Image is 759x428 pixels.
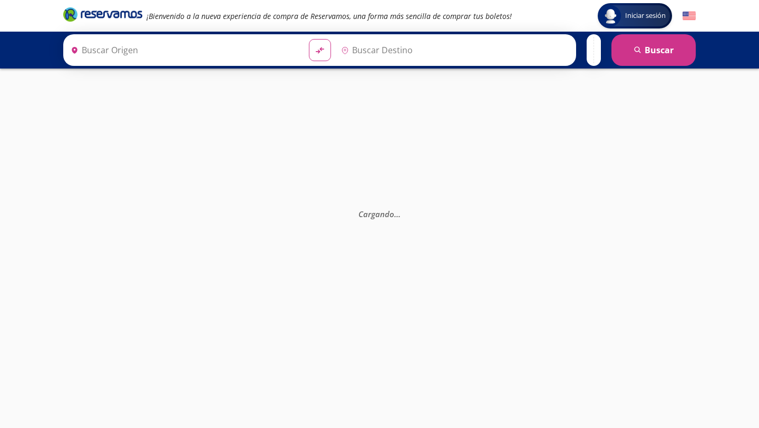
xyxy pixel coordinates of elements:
[63,6,142,22] i: Brand Logo
[683,9,696,23] button: English
[394,209,396,219] span: .
[611,34,696,66] button: Buscar
[621,11,670,21] span: Iniciar sesión
[358,209,401,219] em: Cargando
[66,37,300,63] input: Buscar Origen
[63,6,142,25] a: Brand Logo
[398,209,401,219] span: .
[337,37,571,63] input: Buscar Destino
[147,11,512,21] em: ¡Bienvenido a la nueva experiencia de compra de Reservamos, una forma más sencilla de comprar tus...
[396,209,398,219] span: .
